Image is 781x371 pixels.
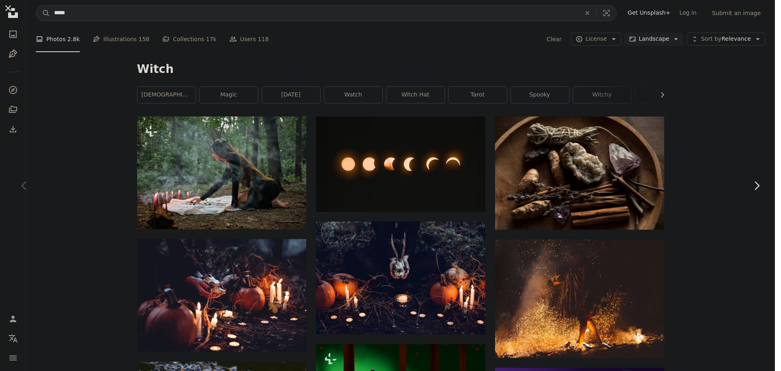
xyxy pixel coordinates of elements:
a: person decorating pumpkin and candles [137,292,306,299]
button: Sort byRelevance [687,33,765,46]
a: total lunar eclipse [316,160,485,167]
button: Landscape [624,33,683,46]
a: witchy [573,87,631,103]
a: spooky [511,87,569,103]
span: 158 [139,35,150,44]
button: Search Unsplash [36,5,50,21]
img: person holding cattle skull surrounded by squash and candles [316,222,485,334]
a: Illustrations [5,46,21,62]
span: Landscape [639,35,669,43]
img: person walking of fire [495,239,664,358]
button: Clear [578,5,596,21]
a: person walking of fire [495,295,664,302]
button: Menu [5,350,21,366]
a: Next [732,147,781,225]
span: 118 [258,35,269,44]
span: 17k [206,35,216,44]
img: total lunar eclipse [316,116,485,212]
a: Illustrations 158 [93,26,149,52]
a: moon [635,87,694,103]
button: Clear [547,33,562,46]
a: Get Unsplash+ [623,7,675,20]
button: Visual search [597,5,616,21]
a: Photos [5,26,21,42]
form: Find visuals sitewide [36,5,617,21]
a: Collections 17k [162,26,216,52]
a: person holding cattle skull surrounded by squash and candles [316,274,485,281]
img: a woman sitting on a blanket in the woods [137,116,306,229]
img: person decorating pumpkin and candles [137,239,306,352]
button: Language [5,330,21,347]
a: Explore [5,82,21,98]
a: Log in [675,7,701,20]
a: witch hat [386,87,445,103]
span: License [585,35,607,42]
button: Submit an image [707,7,765,20]
a: a woman sitting on a blanket in the woods [137,169,306,176]
img: assorted stones [495,116,664,230]
a: [DATE] [262,87,320,103]
a: Download History [5,121,21,137]
a: magic [200,87,258,103]
span: Sort by [701,35,721,42]
a: Users 118 [229,26,268,52]
a: watch [324,87,382,103]
a: [DEMOGRAPHIC_DATA] [137,87,196,103]
a: tarot [449,87,507,103]
button: License [571,33,621,46]
h1: Witch [137,62,664,77]
a: Collections [5,101,21,118]
a: assorted stones [495,169,664,176]
button: scroll list to the right [655,87,664,103]
a: Log in / Sign up [5,311,21,327]
span: Relevance [701,35,751,43]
